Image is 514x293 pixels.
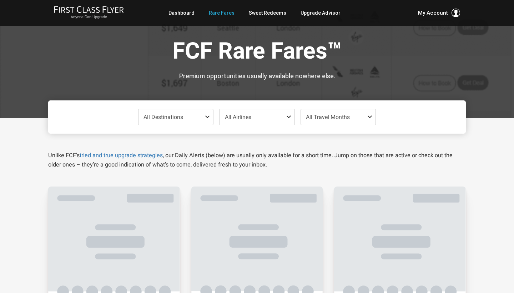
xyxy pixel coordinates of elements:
h1: FCF Rare Fares™ [54,39,460,66]
button: My Account [418,9,460,17]
a: First Class FlyerAnyone Can Upgrade [54,6,124,20]
img: First Class Flyer [54,6,124,13]
span: All Destinations [143,114,183,120]
a: Rare Fares [209,6,235,19]
span: My Account [418,9,448,17]
p: Unlike FCF’s , our Daily Alerts (below) are usually only available for a short time. Jump on thos... [48,151,466,169]
h3: Premium opportunities usually available nowhere else. [54,73,460,80]
span: All Airlines [225,114,251,120]
span: All Travel Months [306,114,350,120]
a: Dashboard [168,6,195,19]
a: Sweet Redeems [249,6,286,19]
small: Anyone Can Upgrade [54,15,124,20]
a: Upgrade Advisor [301,6,341,19]
a: tried and true upgrade strategies [80,152,163,159]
